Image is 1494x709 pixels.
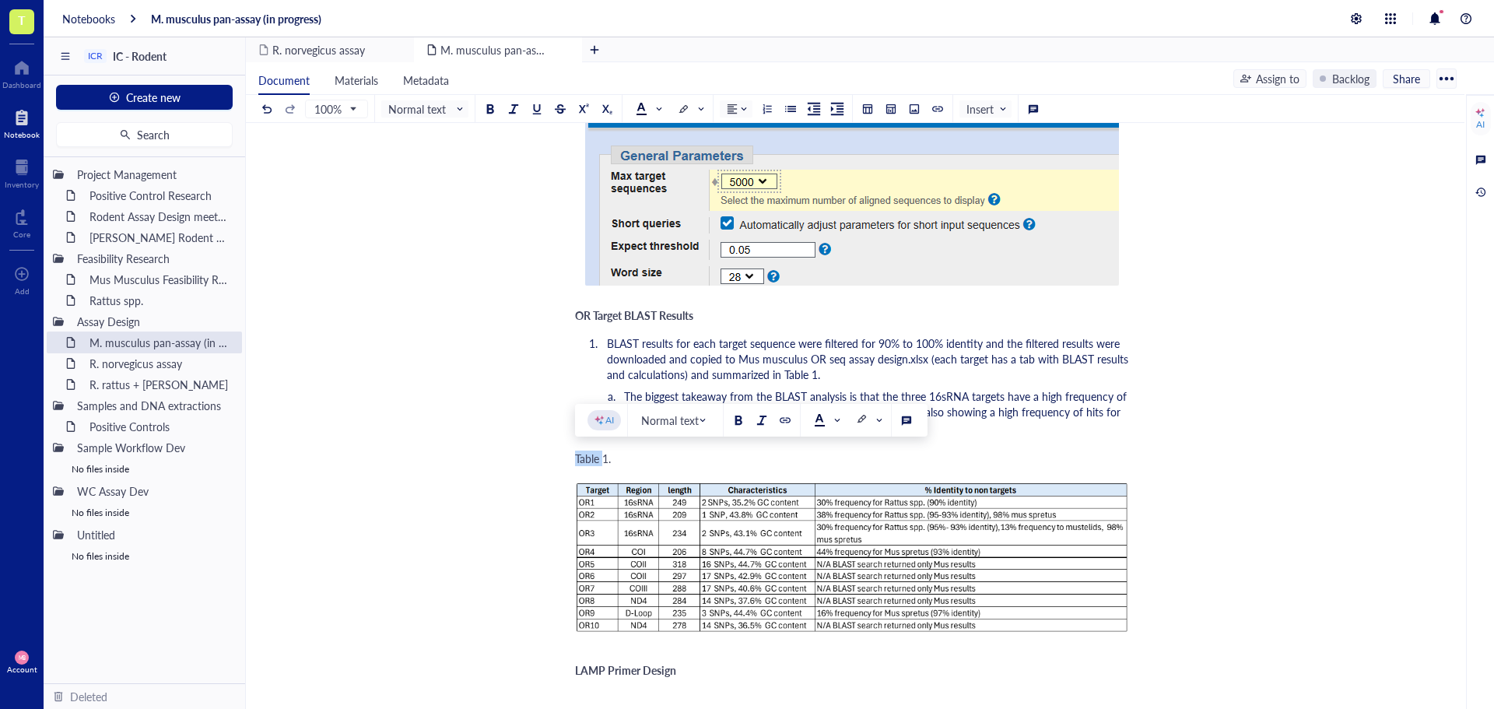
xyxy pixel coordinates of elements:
[624,388,1130,435] span: The biggest takeaway from the BLAST analysis is that the three 16sRNA targets have a high frequen...
[70,480,236,502] div: WC Assay Dev
[7,665,37,674] div: Account
[82,290,236,311] div: Rattus spp.
[56,122,233,147] button: Search
[4,105,40,139] a: Notebook
[82,269,236,290] div: Mus Musculus Feasibility Research
[2,55,41,90] a: Dashboard
[137,128,170,141] span: Search
[575,482,1129,634] img: genemod-experiment-image
[47,458,242,480] div: No files inside
[335,72,378,88] span: Materials
[1383,69,1430,88] button: Share
[82,353,236,374] div: R. norvegicus assay
[584,99,1120,287] img: genemod-experiment-image
[13,230,30,239] div: Core
[5,180,39,189] div: Inventory
[56,85,233,110] button: Create new
[88,51,103,61] div: ICR
[82,416,236,437] div: Positive Controls
[18,10,26,30] span: T
[18,655,25,661] span: MB
[5,155,39,189] a: Inventory
[126,91,181,104] span: Create new
[62,12,115,26] a: Notebooks
[4,130,40,139] div: Notebook
[607,335,1131,382] span: BLAST results for each target sequence were filtered for 90% to 100% identity and the filtered re...
[1332,70,1369,87] div: Backlog
[403,72,449,88] span: Metadata
[70,247,236,269] div: Feasibility Research
[15,286,30,296] div: Add
[314,102,356,116] span: 100%
[70,688,107,705] div: Deleted
[82,374,236,395] div: R. rattus + [PERSON_NAME]
[47,502,242,524] div: No files inside
[82,184,236,206] div: Positive Control Research
[82,226,236,248] div: [PERSON_NAME] Rodent Test Full Proposal
[575,307,693,323] span: OR Target BLAST Results
[1476,118,1485,131] div: AI
[113,48,167,64] span: IC - Rodent
[258,72,310,88] span: Document
[70,524,236,546] div: Untitled
[605,414,614,426] div: AI
[47,546,242,567] div: No files inside
[70,311,236,332] div: Assay Design
[388,102,465,116] span: Normal text
[82,205,236,227] div: Rodent Assay Design meeting_[DATE]
[1256,70,1299,87] div: Assign to
[151,12,321,26] a: M. musculus pan-assay (in progress)
[966,102,1008,116] span: Insert
[70,395,236,416] div: Samples and DNA extractions
[70,437,236,458] div: Sample Workflow Dev
[641,413,713,427] span: Normal text
[2,80,41,90] div: Dashboard
[13,205,30,239] a: Core
[1393,72,1420,86] span: Share
[575,662,676,678] span: LAMP Primer Design
[70,163,236,185] div: Project Management
[82,332,236,353] div: M. musculus pan-assay (in progress)
[575,451,611,466] span: Table 1.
